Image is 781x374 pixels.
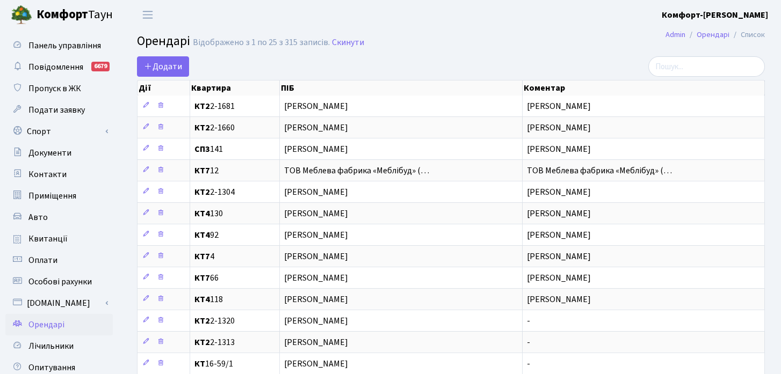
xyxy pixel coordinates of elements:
span: [PERSON_NAME] [284,188,517,196]
b: КТ2 [194,186,210,198]
span: [PERSON_NAME] [284,295,517,304]
a: Спорт [5,121,113,142]
a: Скинути [332,38,364,48]
span: [PERSON_NAME] [284,252,517,261]
a: Комфорт-[PERSON_NAME] [662,9,768,21]
th: ПІБ [280,80,522,96]
span: [PERSON_NAME] [284,123,517,132]
a: Квитанції [5,228,113,250]
a: Контакти [5,164,113,185]
a: Особові рахунки [5,271,113,292]
b: СП3 [194,143,210,155]
span: 92 [194,231,275,239]
a: Документи [5,142,113,164]
span: - [527,358,530,370]
a: Додати [137,56,189,77]
span: Повідомлення [28,61,83,73]
span: Особові рахунки [28,276,92,288]
span: 66 [194,274,275,282]
span: [PERSON_NAME] [527,229,591,241]
a: Авто [5,207,113,228]
span: ТОВ Меблева фабрика «Меблібуд» (… [527,165,672,177]
span: Пропуск в ЖК [28,83,81,94]
button: Переключити навігацію [134,6,161,24]
span: [PERSON_NAME] [284,102,517,111]
b: КТ2 [194,122,210,134]
a: Подати заявку [5,99,113,121]
b: КТ4 [194,294,210,305]
span: 2-1681 [194,102,275,111]
a: Оплати [5,250,113,271]
th: Коментар [523,80,765,96]
span: Орендарі [137,32,190,50]
span: [PERSON_NAME] [284,274,517,282]
th: Квартира [190,80,280,96]
span: Подати заявку [28,104,85,116]
span: [PERSON_NAME] [284,145,517,153]
span: [PERSON_NAME] [527,143,591,155]
a: Лічильники [5,335,113,357]
div: 6679 [91,62,110,71]
span: 2-1320 [194,317,275,325]
span: [PERSON_NAME] [284,317,517,325]
a: Admin [666,29,685,40]
span: Таун [37,6,113,24]
div: Відображено з 1 по 25 з 315 записів. [193,38,330,48]
span: Авто [28,211,48,223]
span: [PERSON_NAME] [527,294,591,305]
span: 2-1304 [194,188,275,196]
b: КТ2 [194,100,210,112]
a: Пропуск в ЖК [5,78,113,99]
span: [PERSON_NAME] [284,338,517,347]
b: КТ2 [194,315,210,327]
span: [PERSON_NAME] [527,208,591,219]
b: КТ7 [194,165,210,177]
span: Опитування [28,362,75,373]
a: Приміщення [5,185,113,207]
span: Оплати [28,254,57,266]
span: Орендарі [28,319,64,331]
a: Панель управління [5,35,113,56]
a: [DOMAIN_NAME] [5,292,113,314]
a: Орендарі [697,29,729,40]
input: Пошук... [648,56,765,77]
b: КТ4 [194,208,210,219]
b: КТ [194,358,205,370]
nav: breadcrumb [649,24,781,46]
img: logo.png [11,4,32,26]
span: 16-59/1 [194,360,275,368]
span: Квитанції [28,233,68,245]
b: Комфорт [37,6,88,23]
span: [PERSON_NAME] [284,231,517,239]
span: Панель управління [28,40,101,52]
span: [PERSON_NAME] [284,209,517,218]
span: 2-1660 [194,123,275,132]
b: КТ2 [194,336,210,348]
li: Список [729,29,765,41]
b: КТ7 [194,251,210,262]
b: КТ7 [194,272,210,284]
span: [PERSON_NAME] [527,272,591,284]
a: Орендарі [5,314,113,335]
span: - [527,336,530,348]
span: 2-1313 [194,338,275,347]
span: Лічильники [28,340,74,352]
span: [PERSON_NAME] [527,122,591,134]
span: Документи [28,147,71,159]
a: Повідомлення6679 [5,56,113,78]
span: 118 [194,295,275,304]
span: - [527,315,530,327]
span: 4 [194,252,275,261]
span: 141 [194,145,275,153]
span: [PERSON_NAME] [527,100,591,112]
span: 12 [194,166,275,175]
span: Додати [144,61,182,72]
span: ТОВ Меблева фабрика «Меблібуд» (… [284,166,517,175]
th: Дії [138,80,190,96]
b: КТ4 [194,229,210,241]
span: [PERSON_NAME] [284,360,517,368]
span: [PERSON_NAME] [527,186,591,198]
span: 130 [194,209,275,218]
span: Контакти [28,168,67,180]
